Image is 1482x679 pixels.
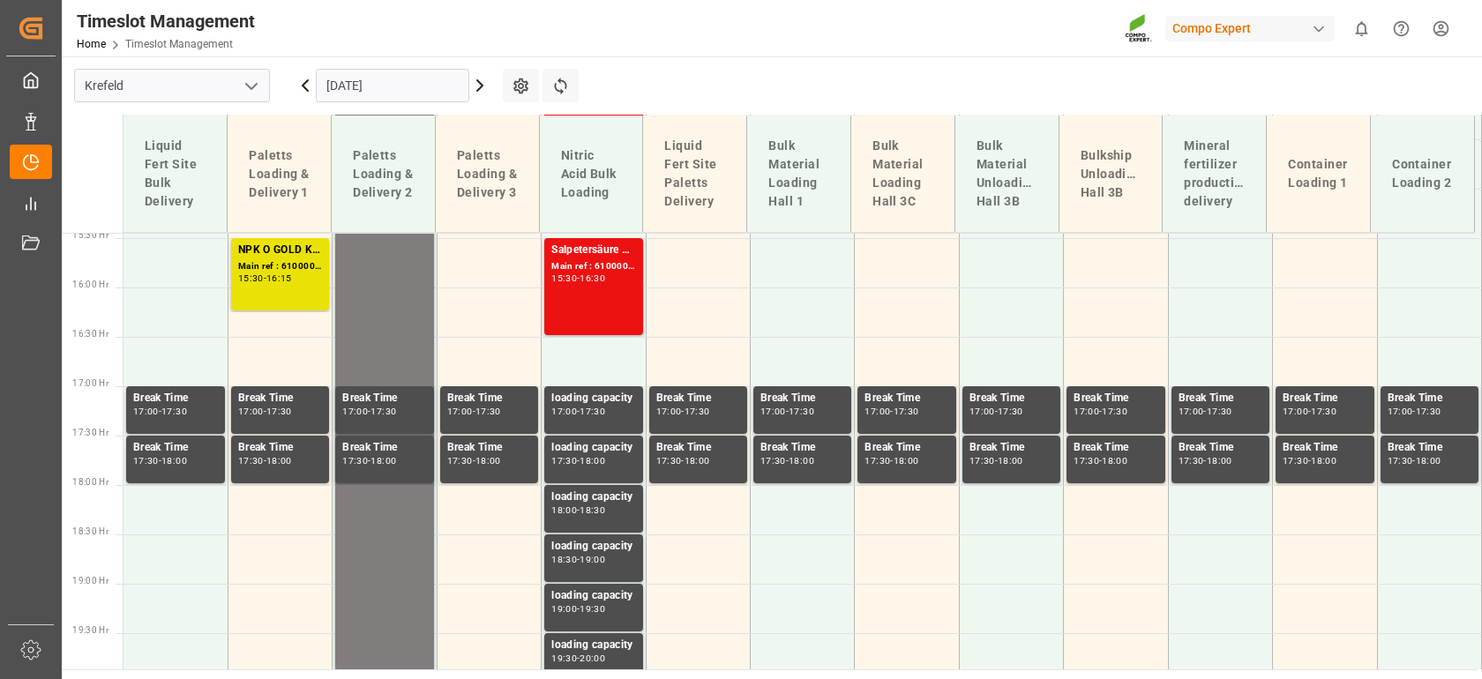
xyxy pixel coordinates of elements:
[1381,9,1421,48] button: Help Center
[1388,439,1471,457] div: Break Time
[551,407,577,415] div: 17:00
[1074,439,1157,457] div: Break Time
[1385,148,1460,199] div: Container Loading 2
[890,457,893,465] div: -
[577,506,580,514] div: -
[77,8,255,34] div: Timeslot Management
[656,457,682,465] div: 17:30
[133,390,218,407] div: Break Time
[1311,407,1336,415] div: 17:30
[1388,407,1413,415] div: 17:00
[1074,139,1149,209] div: Bulkship Unloading Hall 3B
[1207,407,1232,415] div: 17:30
[1311,457,1336,465] div: 18:00
[969,407,995,415] div: 17:00
[551,556,577,563] div: 18:30
[864,407,890,415] div: 17:00
[551,538,635,556] div: loading capacity
[1412,407,1415,415] div: -
[1207,457,1232,465] div: 18:00
[969,457,995,465] div: 17:30
[1308,407,1311,415] div: -
[133,439,218,457] div: Break Time
[1342,9,1381,48] button: show 0 new notifications
[1203,407,1206,415] div: -
[238,439,322,457] div: Break Time
[1099,457,1102,465] div: -
[577,556,580,563] div: -
[72,329,109,339] span: 16:30 Hr
[577,654,580,662] div: -
[551,654,577,662] div: 19:30
[1412,457,1415,465] div: -
[72,378,109,388] span: 17:00 Hr
[1074,457,1099,465] div: 17:30
[580,274,605,282] div: 16:30
[995,407,998,415] div: -
[77,38,106,50] a: Home
[447,390,531,407] div: Break Time
[1074,390,1157,407] div: Break Time
[370,407,396,415] div: 17:30
[1416,407,1441,415] div: 17:30
[864,457,890,465] div: 17:30
[551,274,577,282] div: 15:30
[72,280,109,289] span: 16:00 Hr
[786,407,789,415] div: -
[1179,457,1204,465] div: 17:30
[1283,457,1308,465] div: 17:30
[72,230,109,240] span: 15:30 Hr
[161,457,187,465] div: 18:00
[342,390,426,407] div: Break Time
[266,274,292,282] div: 16:15
[554,139,629,209] div: Nitric Acid Bulk Loading
[74,69,270,102] input: Type to search/select
[786,457,789,465] div: -
[580,506,605,514] div: 18:30
[1283,407,1308,415] div: 17:00
[266,457,292,465] div: 18:00
[242,139,317,209] div: Paletts Loading & Delivery 1
[264,274,266,282] div: -
[577,407,580,415] div: -
[551,242,635,259] div: Salpetersäure 53 lose
[342,407,368,415] div: 17:00
[238,274,264,282] div: 15:30
[72,625,109,635] span: 19:30 Hr
[72,477,109,487] span: 18:00 Hr
[447,457,473,465] div: 17:30
[133,407,159,415] div: 17:00
[447,407,473,415] div: 17:00
[238,390,322,407] div: Break Time
[342,457,368,465] div: 17:30
[1388,390,1471,407] div: Break Time
[342,439,426,457] div: Break Time
[551,259,635,274] div: Main ref : 6100002034, 2000001543
[346,139,421,209] div: Paletts Loading & Delivery 2
[1102,407,1127,415] div: 17:30
[551,457,577,465] div: 17:30
[1074,407,1099,415] div: 17:00
[998,407,1023,415] div: 17:30
[685,407,710,415] div: 17:30
[1308,457,1311,465] div: -
[551,390,635,407] div: loading capacity
[159,407,161,415] div: -
[551,605,577,613] div: 19:00
[1179,407,1204,415] div: 17:00
[580,556,605,563] div: 19:00
[238,242,322,259] div: NPK O GOLD KR [DATE] 25kg (x60) IT
[865,130,940,218] div: Bulk Material Loading Hall 3C
[681,457,684,465] div: -
[1416,457,1441,465] div: 18:00
[761,130,836,218] div: Bulk Material Loading Hall 1
[447,439,531,457] div: Break Time
[551,489,635,506] div: loading capacity
[760,407,786,415] div: 17:00
[789,457,814,465] div: 18:00
[760,439,844,457] div: Break Time
[1165,11,1342,45] button: Compo Expert
[1165,16,1335,41] div: Compo Expert
[368,407,370,415] div: -
[969,130,1044,218] div: Bulk Material Unloading Hall 3B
